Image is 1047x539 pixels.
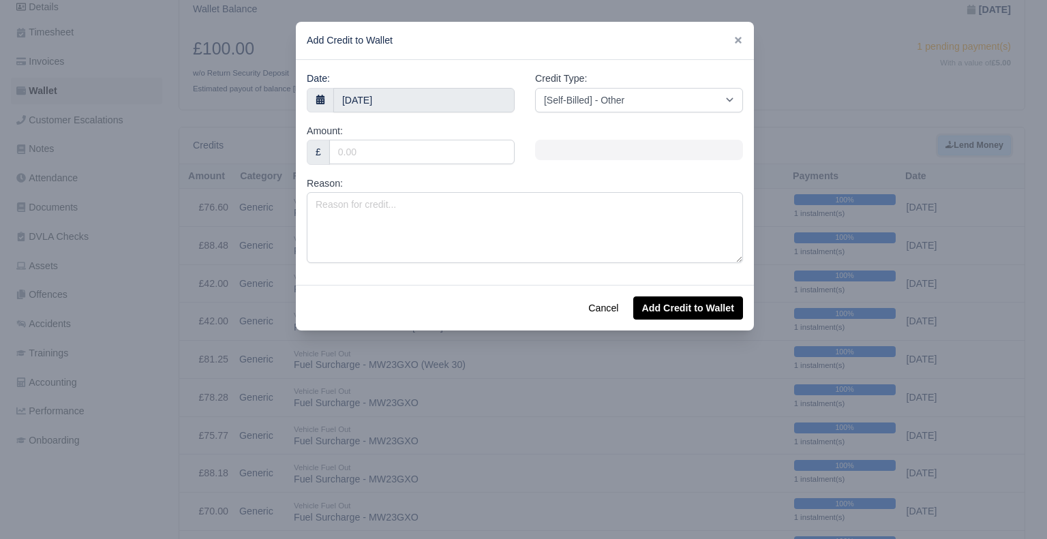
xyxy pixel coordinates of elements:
div: Add Credit to Wallet [296,22,754,60]
label: Reason: [307,176,343,191]
button: Add Credit to Wallet [633,296,743,320]
label: Amount: [307,123,343,139]
button: Cancel [579,296,627,320]
label: Date: [307,71,330,87]
label: Credit Type: [535,71,587,87]
iframe: Chat Widget [979,474,1047,539]
input: 0.00 [329,140,515,164]
div: £ [307,140,330,164]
